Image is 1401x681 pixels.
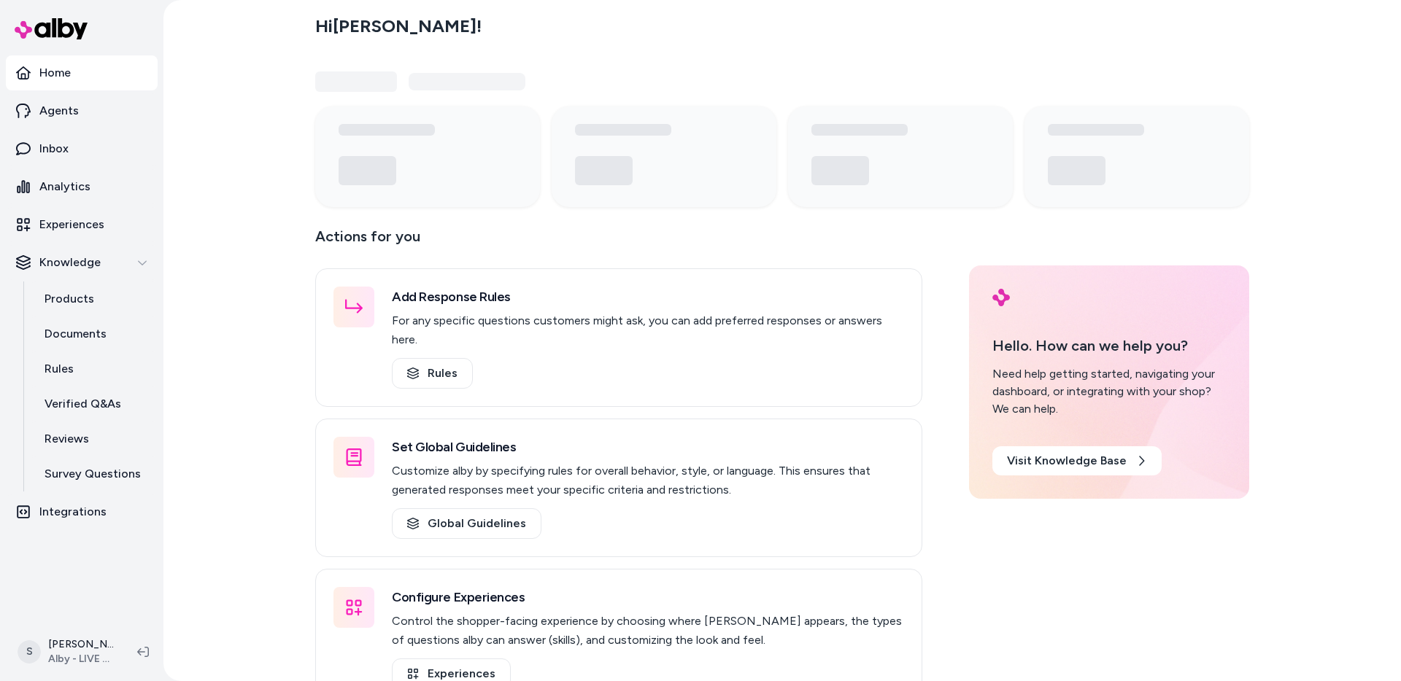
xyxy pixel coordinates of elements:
p: Actions for you [315,225,922,260]
p: Inbox [39,140,69,157]
p: Verified Q&As [45,395,121,413]
a: Reviews [30,421,158,456]
a: Survey Questions [30,456,158,491]
a: Documents [30,316,158,351]
a: Inbox [6,131,158,166]
p: Home [39,64,71,82]
p: Reviews [45,430,89,448]
a: Products [30,281,158,316]
h3: Add Response Rules [392,287,904,307]
p: For any specific questions customers might ask, you can add preferred responses or answers here. [392,311,904,349]
a: Global Guidelines [392,508,541,539]
button: S[PERSON_NAME]Alby - LIVE on [DOMAIN_NAME] [9,629,126,675]
p: Control the shopper-facing experience by choosing where [PERSON_NAME] appears, the types of quest... [392,612,904,650]
p: Integrations [39,503,107,521]
p: [PERSON_NAME] [48,637,114,652]
div: Need help getting started, navigating your dashboard, or integrating with your shop? We can help. [992,365,1226,418]
button: Knowledge [6,245,158,280]
h3: Set Global Guidelines [392,437,904,457]
p: Hello. How can we help you? [992,335,1226,357]
p: Survey Questions [45,465,141,483]
p: Knowledge [39,254,101,271]
p: Agents [39,102,79,120]
a: Visit Knowledge Base [992,446,1162,475]
img: alby Logo [992,289,1010,306]
a: Rules [392,358,473,389]
a: Verified Q&As [30,386,158,421]
p: Analytics [39,178,90,195]
p: Experiences [39,216,104,233]
span: Alby - LIVE on [DOMAIN_NAME] [48,652,114,666]
a: Rules [30,351,158,386]
a: Agents [6,93,158,128]
p: Products [45,290,94,308]
p: Documents [45,325,107,343]
a: Integrations [6,494,158,529]
a: Experiences [6,207,158,242]
p: Rules [45,360,74,378]
a: Home [6,55,158,90]
h3: Configure Experiences [392,587,904,607]
h2: Hi [PERSON_NAME] ! [315,15,482,37]
img: alby Logo [15,18,88,39]
a: Analytics [6,169,158,204]
p: Customize alby by specifying rules for overall behavior, style, or language. This ensures that ge... [392,462,904,499]
span: S [18,640,41,664]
